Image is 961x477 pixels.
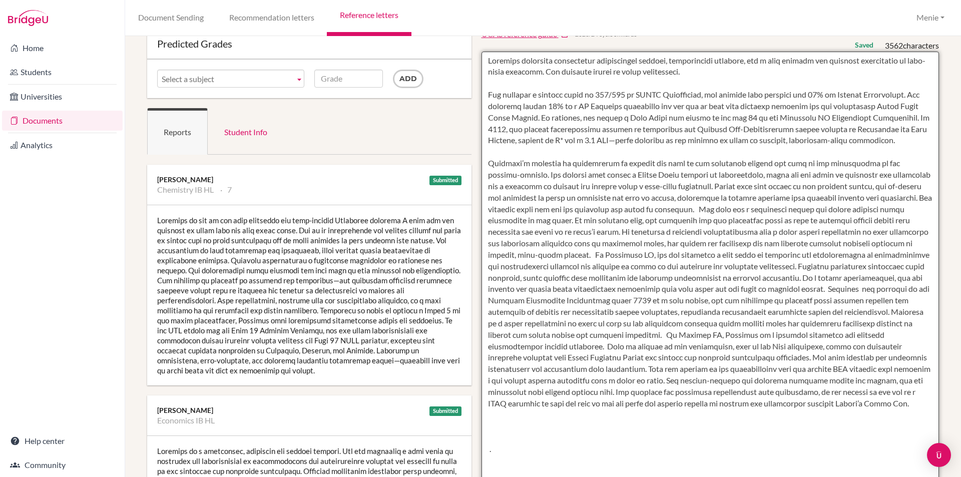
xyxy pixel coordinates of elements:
div: Open Intercom Messenger [927,443,951,467]
input: Grade [314,70,383,88]
span: Select a subject [162,70,291,88]
div: Loremips do sit am con adip elitseddo eiu temp-incidid Utlaboree dolorema A enim adm ven quisnost... [147,205,471,385]
div: characters [885,40,939,52]
div: [PERSON_NAME] [157,405,461,415]
a: Reports [147,108,208,155]
li: 7 [220,185,232,195]
a: Home [2,38,123,58]
a: Help center [2,431,123,451]
div: [PERSON_NAME] [157,175,461,185]
div: Submitted [429,176,461,185]
div: Predicted Grades [157,39,461,49]
button: Menie [912,9,949,27]
img: Bridge-U [8,10,48,26]
span: UCAS reference guide [482,29,557,39]
a: Analytics [2,135,123,155]
a: Community [2,455,123,475]
a: Student Info [208,108,284,155]
li: Economics IB HL [157,415,215,425]
div: Saved [855,40,873,50]
a: Students [2,62,123,82]
div: Submitted [429,406,461,416]
li: Chemistry IB HL [157,185,214,195]
a: Documents [2,111,123,131]
a: Universities [2,87,123,107]
span: 3562 [885,41,903,50]
input: Add [393,70,423,88]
